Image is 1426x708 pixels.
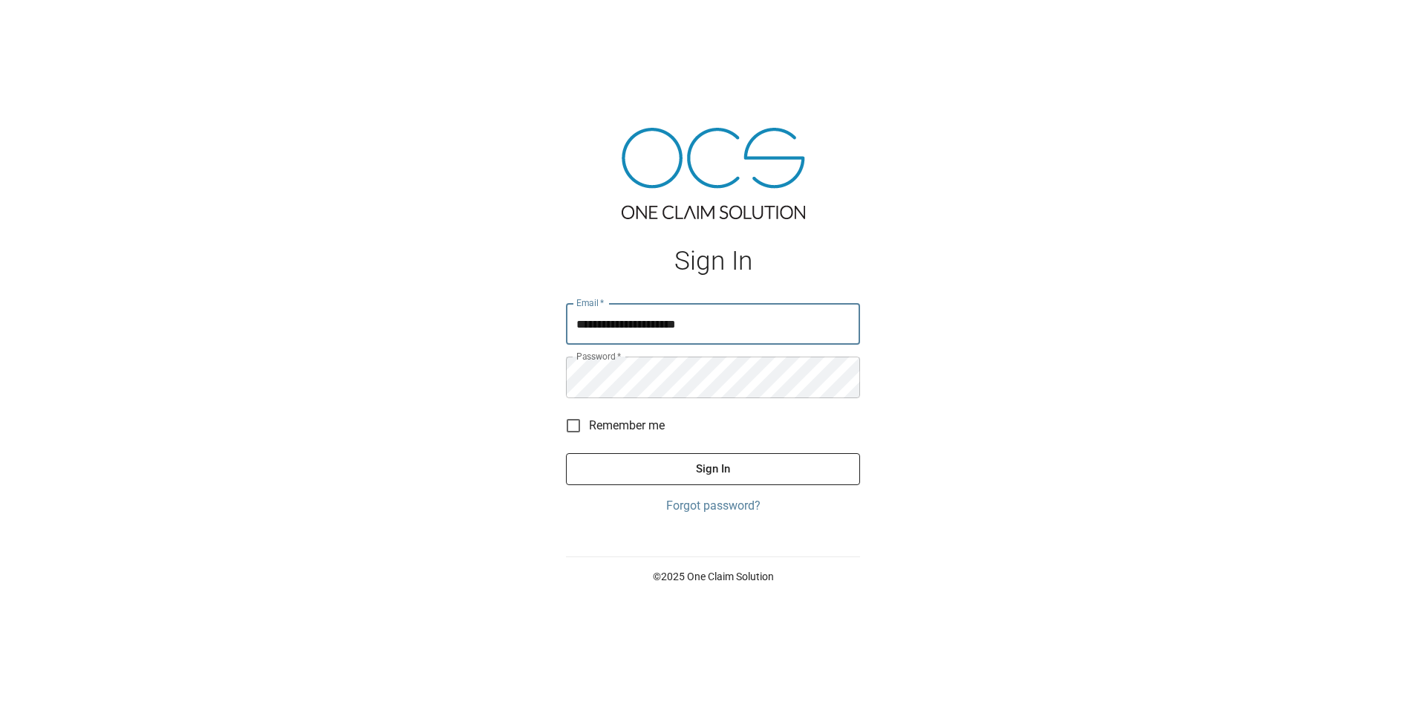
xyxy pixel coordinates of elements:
label: Email [576,296,605,309]
label: Password [576,350,621,363]
p: © 2025 One Claim Solution [566,569,860,584]
img: ocs-logo-tra.png [622,128,805,219]
img: ocs-logo-white-transparent.png [18,9,77,39]
span: Remember me [589,417,665,435]
a: Forgot password? [566,497,860,515]
h1: Sign In [566,246,860,276]
button: Sign In [566,453,860,484]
